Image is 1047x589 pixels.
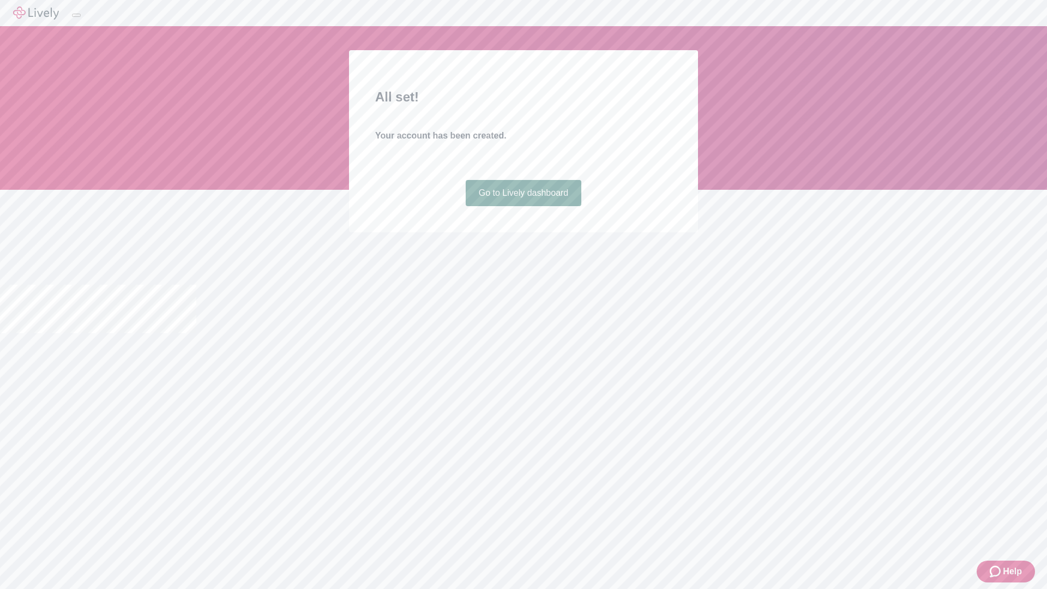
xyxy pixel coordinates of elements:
[72,14,81,17] button: Log out
[13,7,59,20] img: Lively
[1003,565,1022,578] span: Help
[466,180,582,206] a: Go to Lively dashboard
[990,565,1003,578] svg: Zendesk support icon
[375,129,672,142] h4: Your account has been created.
[977,561,1035,582] button: Zendesk support iconHelp
[375,87,672,107] h2: All set!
